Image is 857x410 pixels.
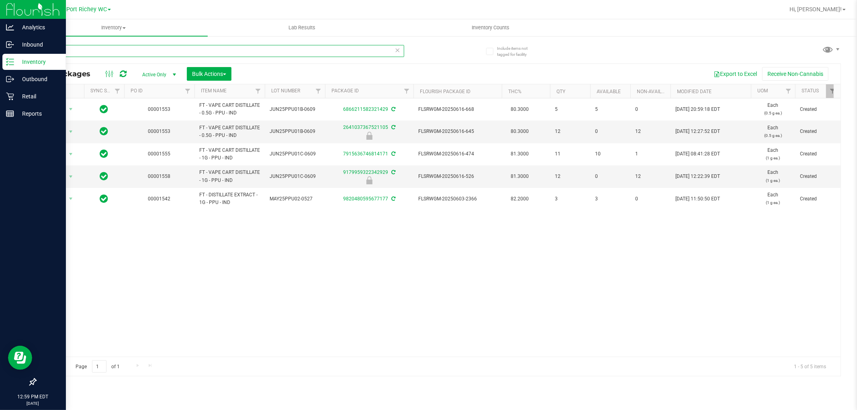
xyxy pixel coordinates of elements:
[208,19,396,36] a: Lab Results
[92,360,106,373] input: 1
[148,151,171,157] a: 00001555
[343,106,388,112] a: 6866211582321429
[675,128,720,135] span: [DATE] 12:27:52 EDT
[677,89,712,94] a: Modified Date
[148,129,171,134] a: 00001553
[6,75,14,83] inline-svg: Outbound
[555,128,585,135] span: 12
[14,109,62,118] p: Reports
[19,19,208,36] a: Inventory
[343,169,388,175] a: 9179959322342929
[100,193,108,204] span: In Sync
[252,84,265,98] a: Filter
[787,360,832,372] span: 1 - 5 of 5 items
[507,104,533,115] span: 80.3000
[19,24,208,31] span: Inventory
[675,195,720,203] span: [DATE] 11:50:50 EDT
[635,173,666,180] span: 12
[199,124,260,139] span: FT - VAPE CART DISTILLATE - 0.5G - PPU - IND
[66,149,76,160] span: select
[66,171,76,182] span: select
[148,196,171,202] a: 00001542
[6,92,14,100] inline-svg: Retail
[271,88,300,94] a: Lot Number
[6,58,14,66] inline-svg: Inventory
[800,128,835,135] span: Created
[390,196,395,202] span: Sync from Compliance System
[270,106,320,113] span: JUN25PPU01B-0609
[400,84,413,98] a: Filter
[270,150,320,158] span: JUN25PPU01C-0609
[756,199,790,206] p: (1 g ea.)
[100,148,108,159] span: In Sync
[507,126,533,137] span: 80.3000
[756,109,790,117] p: (0.5 g ea.)
[6,41,14,49] inline-svg: Inbound
[343,124,388,130] a: 2641037367521105
[148,106,171,112] a: 00001553
[343,151,388,157] a: 7915636746814171
[595,195,626,203] span: 3
[199,191,260,206] span: FT - DISTILLATE EXTRACT - 1G - PPU - IND
[14,40,62,49] p: Inbound
[270,173,320,180] span: JUN25PPU01C-0609
[418,128,497,135] span: FLSRWGM-20250616-645
[35,45,404,57] input: Search Package ID, Item Name, SKU, Lot or Part Number...
[53,6,107,13] span: New Port Richey WC
[418,106,497,113] span: FLSRWGM-20250616-668
[595,173,626,180] span: 0
[790,6,842,12] span: Hi, [PERSON_NAME]!
[675,106,720,113] span: [DATE] 20:59:18 EDT
[192,71,226,77] span: Bulk Actions
[635,195,666,203] span: 0
[69,360,127,373] span: Page of 1
[756,177,790,184] p: (1 g ea.)
[395,45,401,55] span: Clear
[756,169,790,184] span: Each
[800,150,835,158] span: Created
[756,191,790,206] span: Each
[199,169,260,184] span: FT - VAPE CART DISTILLATE - 1G - PPU - IND
[757,88,768,94] a: UOM
[461,24,520,31] span: Inventory Counts
[708,67,762,81] button: Export to Excel
[555,195,585,203] span: 3
[4,400,62,406] p: [DATE]
[100,126,108,137] span: In Sync
[270,195,320,203] span: MAY25PPU02-0527
[782,84,795,98] a: Filter
[756,102,790,117] span: Each
[14,22,62,32] p: Analytics
[637,89,673,94] a: Non-Available
[42,69,98,78] span: All Packages
[324,176,415,184] div: Newly Received
[507,193,533,205] span: 82.2000
[14,92,62,101] p: Retail
[762,67,828,81] button: Receive Non-Cannabis
[497,45,537,57] span: Include items not tagged for facility
[66,126,76,137] span: select
[595,150,626,158] span: 10
[390,106,395,112] span: Sync from Compliance System
[4,393,62,400] p: 12:59 PM EDT
[199,147,260,162] span: FT - VAPE CART DISTILLATE - 1G - PPU - IND
[800,106,835,113] span: Created
[100,171,108,182] span: In Sync
[14,57,62,67] p: Inventory
[6,110,14,118] inline-svg: Reports
[508,89,522,94] a: THC%
[331,88,359,94] a: Package ID
[396,19,585,36] a: Inventory Counts
[635,150,666,158] span: 1
[199,102,260,117] span: FT - VAPE CART DISTILLATE - 0.5G - PPU - IND
[187,67,231,81] button: Bulk Actions
[418,195,497,203] span: FLSRWGM-20250603-2366
[635,128,666,135] span: 12
[90,88,121,94] a: Sync Status
[100,104,108,115] span: In Sync
[826,84,839,98] a: Filter
[555,106,585,113] span: 5
[278,24,326,31] span: Lab Results
[148,173,171,179] a: 00001558
[555,150,585,158] span: 11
